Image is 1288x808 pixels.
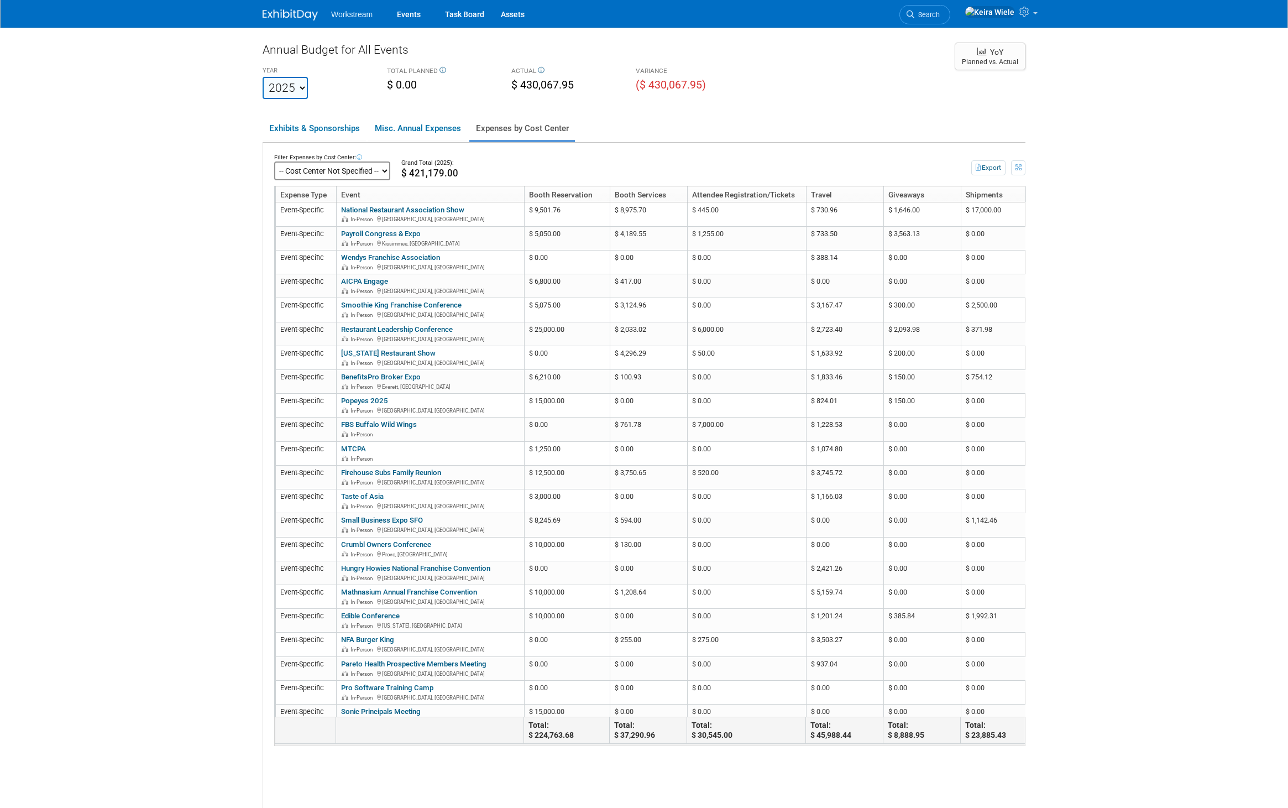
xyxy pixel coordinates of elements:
span: In-Person [350,671,376,677]
td: $ 0.00 [806,705,883,728]
td: Event-Specific [275,538,336,561]
td: $ 0.00 [883,561,961,585]
span: In-Person [350,456,376,462]
img: In-Person Event [342,456,348,461]
div: Everett, [GEOGRAPHIC_DATA] [341,382,520,390]
td: $ 3,750.65 [610,466,687,489]
td: $ 2,500.00 [961,298,1038,322]
td: $ 0.00 [961,585,1038,609]
td: $ 0.00 [524,681,610,705]
td: $ 0.00 [610,561,687,585]
span: In-Person [350,479,376,486]
span: $ 0.00 [387,79,417,91]
th: Giveaways [883,186,961,202]
span: In-Person [350,336,376,342]
td: Event-Specific [275,466,336,489]
img: In-Person Event [342,479,348,485]
td: $ 255.00 [610,633,687,656]
th: Event [336,186,524,202]
img: In-Person Event [342,241,348,246]
td: $ 1,142.46 [961,513,1038,537]
img: In-Person Event [342,647,348,652]
a: BenefitsPro Broker Expo [341,373,421,381]
div: [GEOGRAPHIC_DATA], [GEOGRAPHIC_DATA] [341,645,520,653]
td: $ 0.00 [524,346,610,370]
span: In-Person [350,623,376,629]
a: Firehouse Subs Family Reunion [341,468,441,477]
a: Payroll Congress & Expo [341,230,421,238]
td: $ 0.00 [883,705,961,728]
td: $ 761.78 [610,418,687,441]
td: $ 0.00 [961,489,1038,513]
td: $ 0.00 [610,681,687,705]
span: In-Person [350,575,376,581]
td: $ 0.00 [961,442,1038,466]
td: $ 150.00 [883,370,961,394]
img: In-Person Event [342,360,348,366]
td: $ 1,833.46 [806,370,883,394]
td: $ 0.00 [883,489,961,513]
span: In-Person [350,551,376,557]
a: Pro Software Training Camp [341,684,433,692]
a: National Restaurant Association Show [341,206,464,214]
td: $ 0.00 [610,489,687,513]
td: $ 0.00 [961,538,1038,561]
td: $ 5,159.74 [806,585,883,609]
img: In-Person Event [342,408,348,413]
td: $ 0.00 [687,681,806,705]
td: $ 2,421.26 [806,561,883,585]
td: $ 0.00 [961,346,1038,370]
a: FBS Buffalo Wild Wings [341,420,417,429]
td: $ 0.00 [806,538,883,561]
a: Popeyes 2025 [341,397,388,405]
td: $ 937.04 [806,657,883,681]
td: $ 0.00 [687,370,806,394]
td: $ 0.00 [687,705,806,728]
div: [GEOGRAPHIC_DATA], [GEOGRAPHIC_DATA] [341,502,520,510]
td: $ 0.00 [687,298,806,322]
td: $ 0.00 [524,251,610,274]
td: $ 417.00 [610,274,687,298]
td: Event-Specific [275,346,336,370]
span: In-Person [350,264,376,270]
td: $ 3,563.13 [883,227,961,251]
div: [GEOGRAPHIC_DATA], [GEOGRAPHIC_DATA] [341,286,520,295]
td: $ 0.00 [610,251,687,274]
td: Total: $ 30,545.00 [687,717,805,744]
span: In-Person [350,384,376,390]
img: Keira Wiele [965,6,1015,18]
a: Crumbl Owners Conference [341,540,431,549]
div: Filter Expenses by Cost Center: [274,153,390,161]
td: $ 2,033.02 [610,322,687,346]
div: TOTAL PLANNED [387,66,495,77]
div: Annual Budget for All Events [263,41,944,64]
span: In-Person [350,527,376,533]
td: $ 0.00 [524,657,610,681]
td: $ 0.00 [610,657,687,681]
td: $ 1,992.31 [961,609,1038,633]
span: YoY [990,48,1003,56]
span: In-Person [350,647,376,653]
td: $ 0.00 [961,466,1038,489]
td: $ 8,245.69 [524,513,610,537]
img: In-Person Event [342,431,348,437]
td: $ 0.00 [961,274,1038,298]
td: $ 2,093.98 [883,322,961,346]
td: $ 6,800.00 [524,274,610,298]
div: Kissimmee, [GEOGRAPHIC_DATA] [341,239,520,247]
td: $ 0.00 [687,538,806,561]
td: $ 0.00 [961,418,1038,441]
div: [GEOGRAPHIC_DATA], [GEOGRAPHIC_DATA] [341,215,520,223]
img: In-Person Event [342,288,348,294]
span: Search [914,11,940,19]
div: [GEOGRAPHIC_DATA], [GEOGRAPHIC_DATA] [341,358,520,367]
a: [US_STATE] Restaurant Show [341,349,436,357]
a: Exhibits & Sponsorships [263,117,366,140]
img: In-Person Event [342,599,348,604]
img: In-Person Event [342,551,348,557]
td: $ 1,074.80 [806,442,883,466]
td: Event-Specific [275,585,336,609]
td: $ 15,000.00 [524,394,610,418]
span: In-Person [350,599,376,605]
img: In-Person Event [342,312,348,317]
